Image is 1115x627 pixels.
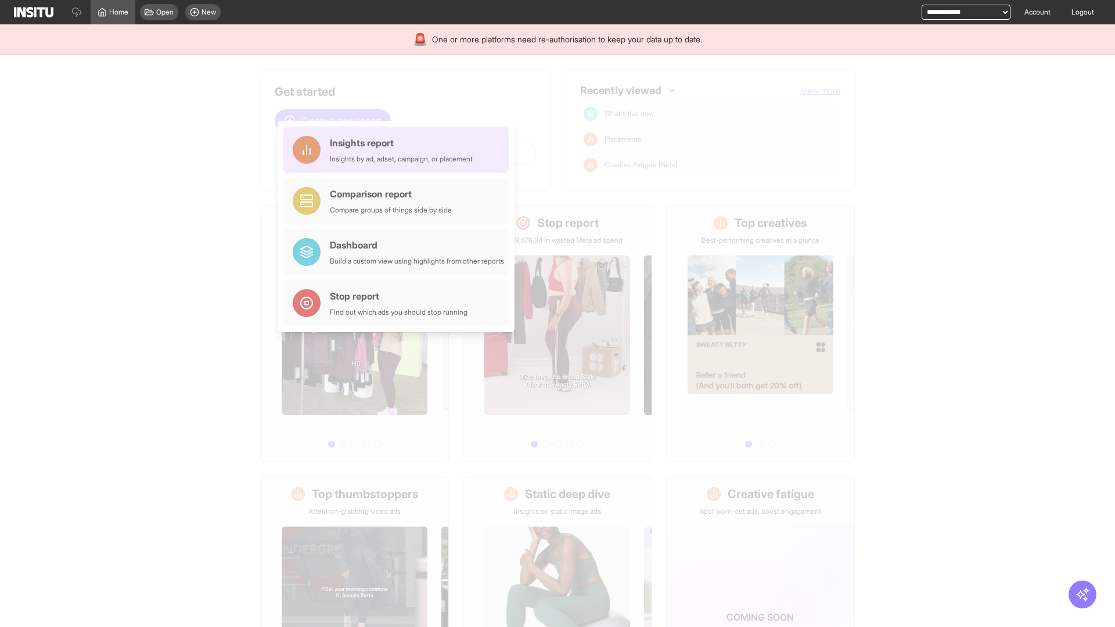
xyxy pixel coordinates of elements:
span: Open [156,8,174,17]
div: Compare groups of things side by side [330,206,452,215]
img: Logo [14,7,53,17]
div: Insights by ad, adset, campaign, or placement [330,154,473,164]
div: Comparison report [330,187,452,201]
div: Dashboard [330,238,504,252]
span: One or more platforms need re-authorisation to keep your data up to date. [432,34,702,45]
div: 🚨 [413,31,427,48]
div: Stop report [330,289,467,303]
div: Find out which ads you should stop running [330,308,467,317]
div: Build a custom view using highlights from other reports [330,257,504,266]
span: New [202,8,216,17]
span: Home [109,8,128,17]
div: Insights report [330,136,473,150]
